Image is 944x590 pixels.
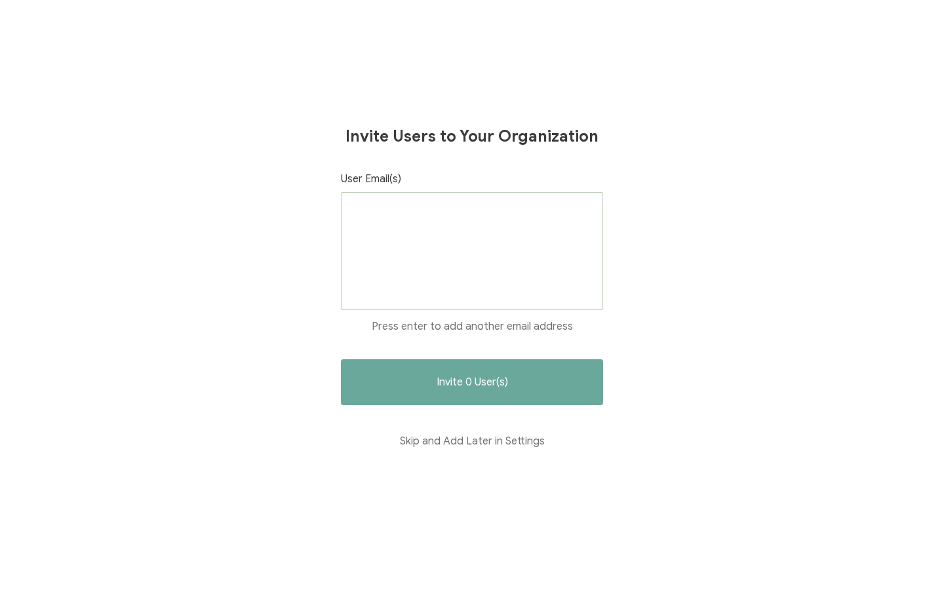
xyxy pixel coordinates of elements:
[372,320,573,333] span: Press enter to add another email address
[878,527,944,590] iframe: Chat Widget
[341,172,401,186] span: User Email(s)
[341,359,603,405] button: Invite 0 User(s)
[341,418,603,464] button: Skip and Add Later in Settings
[345,127,599,146] h1: Invite Users to Your Organization
[437,377,508,387] span: Invite 0 User(s)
